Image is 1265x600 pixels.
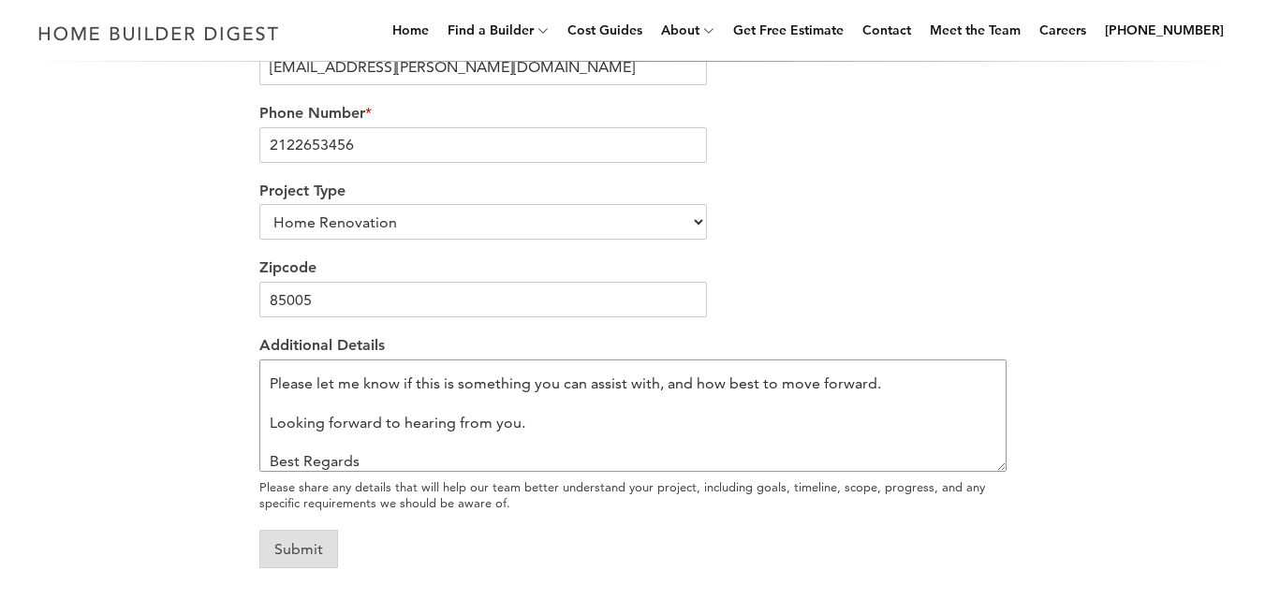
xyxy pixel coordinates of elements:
[259,530,338,568] button: Submit
[259,336,1007,356] label: Additional Details
[259,479,1007,511] div: Please share any details that will help our team better understand your project, including goals,...
[259,182,1007,201] label: Project Type
[30,15,287,51] img: Home Builder Digest
[259,104,1007,124] label: Phone Number
[905,465,1243,578] iframe: Drift Widget Chat Controller
[259,258,1007,278] label: Zipcode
